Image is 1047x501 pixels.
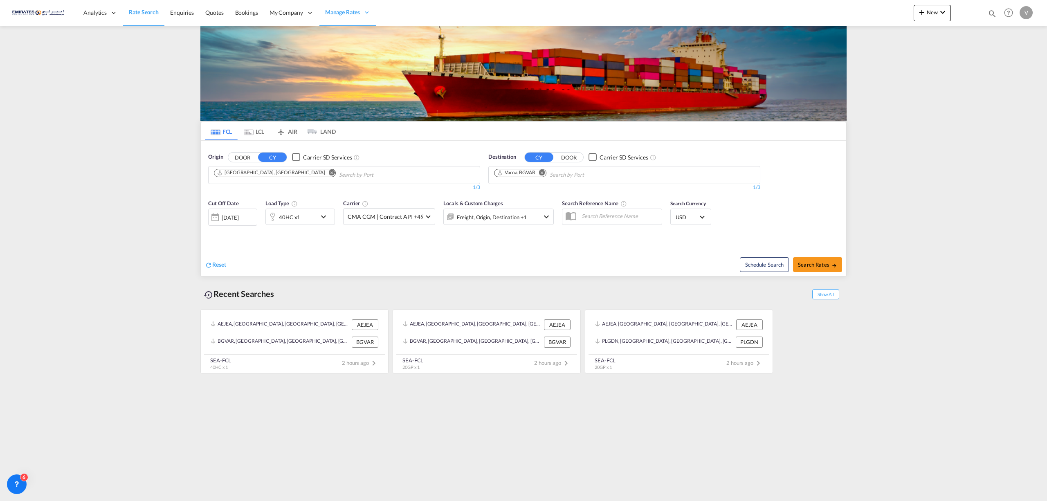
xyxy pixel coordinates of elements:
md-icon: The selected Trucker/Carrierwill be displayed in the rate results If the rates are from another f... [362,200,368,207]
md-checkbox: Checkbox No Ink [292,153,352,162]
md-icon: icon-chevron-right [561,358,571,368]
div: SEA-FCL [210,357,231,364]
div: AEJEA [736,319,763,330]
span: Show All [812,289,839,299]
button: Remove [323,169,335,177]
div: 40HC x1 [279,211,300,223]
div: PLGDN [736,337,763,347]
span: 2 hours ago [534,359,571,366]
div: Varna, BGVAR [497,169,535,176]
span: Quotes [205,9,223,16]
div: 40HC x1icon-chevron-down [265,209,335,225]
span: Search Reference Name [562,200,627,207]
div: BGVAR, Varna, Bulgaria, Eastern Europe , Europe [211,337,350,347]
span: Carrier [343,200,368,207]
span: Origin [208,153,223,161]
md-icon: Your search will be saved by the below given name [620,200,627,207]
div: icon-magnify [988,9,997,21]
md-icon: icon-chevron-right [369,358,379,368]
span: Cut Off Date [208,200,239,207]
md-tab-item: LAND [303,122,336,140]
md-icon: icon-chevron-right [753,358,763,368]
md-tab-item: AIR [270,122,303,140]
md-icon: icon-refresh [205,261,212,269]
span: 40HC x 1 [210,364,228,370]
span: Locals & Custom Charges [443,200,503,207]
md-icon: icon-backup-restore [204,290,213,300]
div: AEJEA [544,319,571,330]
span: USD [676,213,699,221]
md-checkbox: Checkbox No Ink [589,153,648,162]
button: CY [525,153,553,162]
md-chips-wrap: Chips container. Use arrow keys to select chips. [213,166,420,182]
span: My Company [270,9,303,17]
div: Freight Origin Destination Factory Stuffing [457,211,527,223]
md-datepicker: Select [208,225,214,236]
span: CMA CGM | Contract API +49 [348,213,423,221]
div: AEJEA, Jebel Ali, United Arab Emirates, Middle East, Middle East [211,319,350,330]
span: 20GP x 1 [402,364,420,370]
button: DOOR [228,153,257,162]
span: Bookings [235,9,258,16]
div: Carrier SD Services [600,153,648,162]
img: c67187802a5a11ec94275b5db69a26e6.png [12,4,67,22]
md-icon: Unchecked: Search for CY (Container Yard) services for all selected carriers.Checked : Search for... [353,154,360,161]
md-icon: icon-chevron-down [938,7,948,17]
recent-search-card: AEJEA, [GEOGRAPHIC_DATA], [GEOGRAPHIC_DATA], [GEOGRAPHIC_DATA], [GEOGRAPHIC_DATA] AEJEABGVAR, [GE... [200,309,389,374]
span: New [917,9,948,16]
div: 1/3 [488,184,760,191]
div: OriginDOOR CY Checkbox No InkUnchecked: Search for CY (Container Yard) services for all selected ... [201,141,846,276]
div: SEA-FCL [595,357,616,364]
div: V [1020,6,1033,19]
md-select: Select Currency: $ USDUnited States Dollar [675,211,707,223]
button: DOOR [555,153,583,162]
img: LCL+%26+FCL+BACKGROUND.png [200,26,847,121]
md-icon: icon-airplane [276,127,286,133]
md-icon: icon-chevron-down [541,212,551,222]
input: Chips input. [339,168,417,182]
span: Load Type [265,200,298,207]
span: Manage Rates [325,8,360,16]
span: Reset [212,261,226,268]
button: Remove [534,169,546,177]
button: icon-plus 400-fgNewicon-chevron-down [914,5,951,21]
span: Destination [488,153,516,161]
button: Search Ratesicon-arrow-right [793,257,842,272]
md-tab-item: FCL [205,122,238,140]
div: [DATE] [208,209,257,226]
button: Note: By default Schedule search will only considerorigin ports, destination ports and cut off da... [740,257,789,272]
md-icon: Unchecked: Search for CY (Container Yard) services for all selected carriers.Checked : Search for... [650,154,656,161]
div: Jebel Ali, AEJEA [217,169,325,176]
div: BGVAR [352,337,378,347]
md-icon: icon-chevron-down [319,212,333,222]
div: SEA-FCL [402,357,423,364]
div: AEJEA, Jebel Ali, United Arab Emirates, Middle East, Middle East [595,319,734,330]
span: Rate Search [129,9,159,16]
div: PLGDN, Gdansk, Poland, Eastern Europe , Europe [595,337,734,347]
div: Freight Origin Destination Factory Stuffingicon-chevron-down [443,209,554,225]
input: Chips input. [550,168,627,182]
div: Press delete to remove this chip. [497,169,537,176]
div: Press delete to remove this chip. [217,169,326,176]
span: Help [1002,6,1016,20]
span: 2 hours ago [342,359,379,366]
div: Help [1002,6,1020,20]
input: Search Reference Name [577,210,662,222]
div: AEJEA, Jebel Ali, United Arab Emirates, Middle East, Middle East [403,319,542,330]
div: 1/3 [208,184,480,191]
div: Carrier SD Services [303,153,352,162]
span: Analytics [83,9,107,17]
md-tab-item: LCL [238,122,270,140]
recent-search-card: AEJEA, [GEOGRAPHIC_DATA], [GEOGRAPHIC_DATA], [GEOGRAPHIC_DATA], [GEOGRAPHIC_DATA] AEJEAPLGDN, [GE... [585,309,773,374]
button: CY [258,153,287,162]
div: BGVAR [544,337,571,347]
div: AEJEA [352,319,378,330]
span: 20GP x 1 [595,364,612,370]
md-chips-wrap: Chips container. Use arrow keys to select chips. [493,166,631,182]
div: [DATE] [222,214,238,221]
md-icon: icon-magnify [988,9,997,18]
div: Recent Searches [200,285,277,303]
span: Search Currency [670,200,706,207]
div: icon-refreshReset [205,261,226,270]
